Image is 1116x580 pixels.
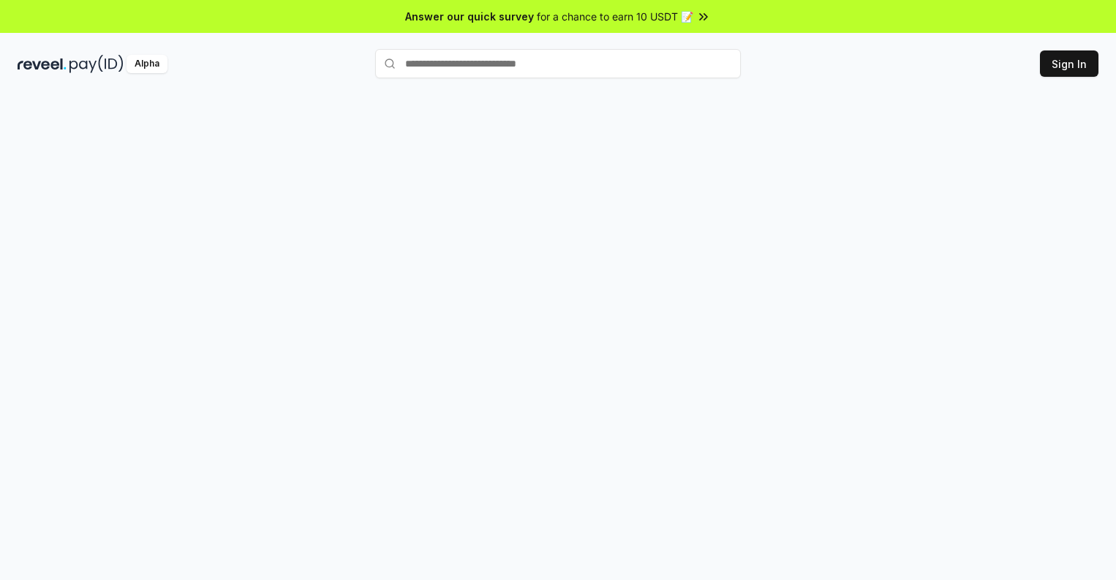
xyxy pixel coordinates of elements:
[127,55,167,73] div: Alpha
[1040,50,1098,77] button: Sign In
[18,55,67,73] img: reveel_dark
[405,9,534,24] span: Answer our quick survey
[537,9,693,24] span: for a chance to earn 10 USDT 📝
[69,55,124,73] img: pay_id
